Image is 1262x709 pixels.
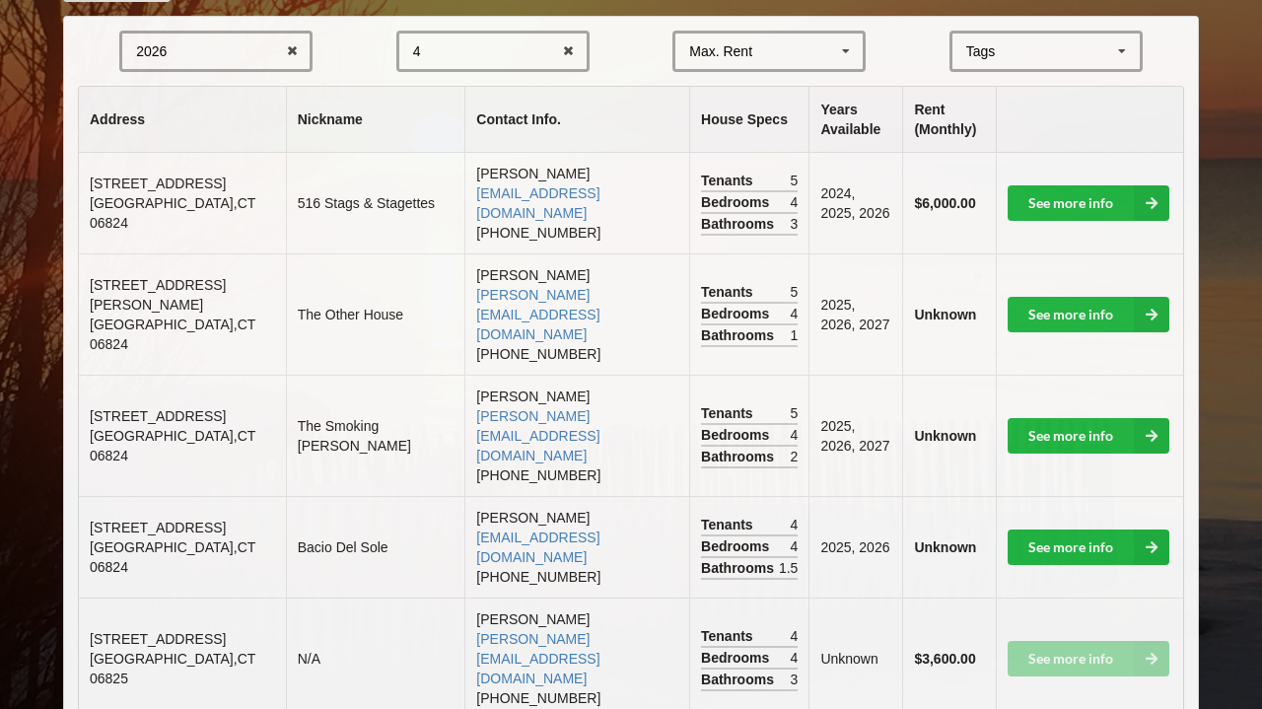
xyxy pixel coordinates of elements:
[914,307,976,322] b: Unknown
[808,87,902,153] th: Years Available
[701,536,774,556] span: Bedrooms
[791,515,799,534] span: 4
[701,282,758,302] span: Tenants
[286,253,465,375] td: The Other House
[791,648,799,668] span: 4
[902,87,995,153] th: Rent (Monthly)
[286,87,465,153] th: Nickname
[779,558,798,578] span: 1.5
[791,325,799,345] span: 1
[808,153,902,253] td: 2024, 2025, 2026
[701,648,774,668] span: Bedrooms
[476,631,599,686] a: [PERSON_NAME][EMAIL_ADDRESS][DOMAIN_NAME]
[90,408,226,424] span: [STREET_ADDRESS]
[286,496,465,598] td: Bacio Del Sole
[701,425,774,445] span: Bedrooms
[791,192,799,212] span: 4
[464,87,689,153] th: Contact Info.
[791,214,799,234] span: 3
[90,428,255,463] span: [GEOGRAPHIC_DATA] , CT 06824
[464,496,689,598] td: [PERSON_NAME] [PHONE_NUMBER]
[90,539,255,575] span: [GEOGRAPHIC_DATA] , CT 06824
[791,304,799,323] span: 4
[791,403,799,423] span: 5
[791,536,799,556] span: 4
[791,626,799,646] span: 4
[464,375,689,496] td: [PERSON_NAME] [PHONE_NUMBER]
[914,539,976,555] b: Unknown
[808,253,902,375] td: 2025, 2026, 2027
[808,496,902,598] td: 2025, 2026
[90,317,255,352] span: [GEOGRAPHIC_DATA] , CT 06824
[701,403,758,423] span: Tenants
[701,670,779,689] span: Bathrooms
[413,44,421,58] div: 4
[286,153,465,253] td: 516 Stags & Stagettes
[791,282,799,302] span: 5
[79,87,286,153] th: Address
[961,40,1024,63] div: Tags
[464,253,689,375] td: [PERSON_NAME] [PHONE_NUMBER]
[286,375,465,496] td: The Smoking [PERSON_NAME]
[914,428,976,444] b: Unknown
[808,375,902,496] td: 2025, 2026, 2027
[90,651,255,686] span: [GEOGRAPHIC_DATA] , CT 06825
[1008,418,1169,454] a: See more info
[476,530,599,565] a: [EMAIL_ADDRESS][DOMAIN_NAME]
[90,631,226,647] span: [STREET_ADDRESS]
[689,44,752,58] div: Max. Rent
[1008,297,1169,332] a: See more info
[701,192,774,212] span: Bedrooms
[701,325,779,345] span: Bathrooms
[136,44,167,58] div: 2026
[701,171,758,190] span: Tenants
[701,447,779,466] span: Bathrooms
[701,558,779,578] span: Bathrooms
[791,670,799,689] span: 3
[791,425,799,445] span: 4
[914,195,975,211] b: $6,000.00
[701,626,758,646] span: Tenants
[464,153,689,253] td: [PERSON_NAME] [PHONE_NUMBER]
[90,277,226,313] span: [STREET_ADDRESS][PERSON_NAME]
[90,176,226,191] span: [STREET_ADDRESS]
[90,520,226,535] span: [STREET_ADDRESS]
[914,651,975,667] b: $3,600.00
[689,87,808,153] th: House Specs
[1008,185,1169,221] a: See more info
[791,171,799,190] span: 5
[476,287,599,342] a: [PERSON_NAME][EMAIL_ADDRESS][DOMAIN_NAME]
[791,447,799,466] span: 2
[90,195,255,231] span: [GEOGRAPHIC_DATA] , CT 06824
[701,515,758,534] span: Tenants
[1008,530,1169,565] a: See more info
[476,185,599,221] a: [EMAIL_ADDRESS][DOMAIN_NAME]
[701,214,779,234] span: Bathrooms
[476,408,599,463] a: [PERSON_NAME][EMAIL_ADDRESS][DOMAIN_NAME]
[701,304,774,323] span: Bedrooms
